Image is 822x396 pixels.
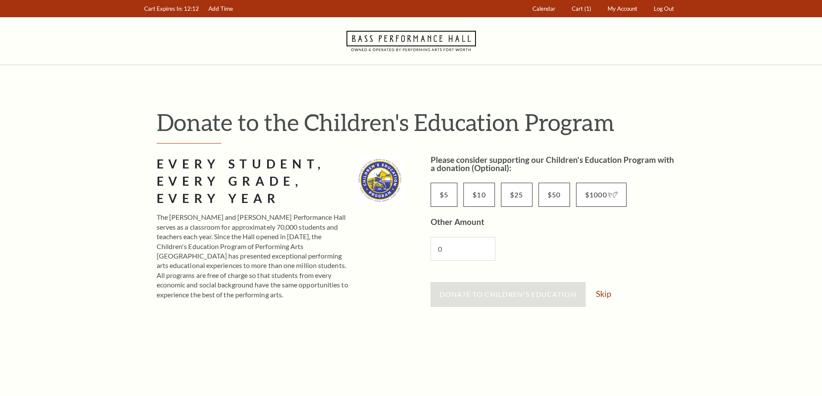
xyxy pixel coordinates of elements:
[431,217,484,227] label: Other Amount
[608,5,637,12] span: My Account
[431,183,458,207] input: $5
[184,5,199,12] span: 12:12
[440,290,576,298] span: Donate to Children's Education
[157,212,349,299] p: The [PERSON_NAME] and [PERSON_NAME] Performance Hall serves as a classroom for approximately 70,0...
[431,155,674,173] label: Please consider supporting our Children's Education Program with a donation (Optional):
[539,183,570,207] input: $50
[596,290,611,298] a: Skip
[576,183,627,207] input: $1000
[157,108,679,136] h1: Donate to the Children's Education Program
[463,183,495,207] input: $10
[572,5,583,12] span: Cart
[501,183,532,207] input: $25
[528,0,559,17] a: Calendar
[567,0,595,17] a: Cart (1)
[584,5,591,12] span: (1)
[204,0,237,17] a: Add Time
[649,0,678,17] a: Log Out
[355,156,405,205] img: cep_logo_2022_standard_335x335.jpg
[532,5,555,12] span: Calendar
[431,282,586,306] button: Donate to Children's Education
[603,0,641,17] a: My Account
[144,5,183,12] span: Cart Expires In:
[157,156,349,207] h2: Every Student, Every Grade, Every Year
